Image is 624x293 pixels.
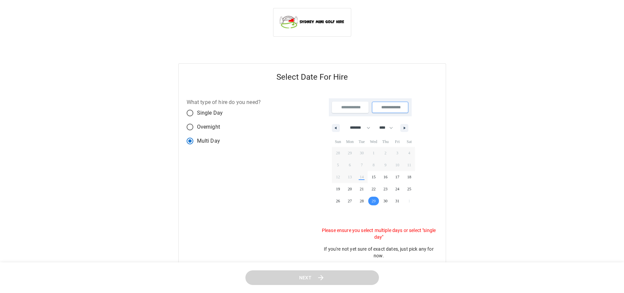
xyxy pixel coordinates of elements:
button: 2 [380,147,392,159]
button: 18 [403,171,415,183]
button: 6 [344,159,356,171]
button: 21 [356,183,368,195]
span: 6 [349,159,351,171]
button: 16 [380,171,392,183]
span: Tue [356,136,368,147]
button: 9 [380,159,392,171]
span: 31 [395,195,399,207]
button: 8 [368,159,380,171]
button: 12 [332,171,344,183]
span: Wed [368,136,380,147]
button: 23 [380,183,392,195]
button: 24 [391,183,403,195]
span: 18 [407,171,411,183]
button: 25 [403,183,415,195]
button: 31 [391,195,403,207]
span: 26 [336,195,340,207]
span: 23 [384,183,388,195]
button: 27 [344,195,356,207]
h5: Select Date For Hire [179,64,446,90]
span: 19 [336,183,340,195]
button: 11 [403,159,415,171]
label: What type of hire do you need? [187,98,261,106]
button: 26 [332,195,344,207]
button: 19 [332,183,344,195]
span: 17 [395,171,399,183]
span: 30 [384,195,388,207]
span: 3 [396,147,398,159]
button: 10 [391,159,403,171]
button: 29 [368,195,380,207]
button: 1 [368,147,380,159]
span: Sun [332,136,344,147]
span: 4 [408,147,410,159]
span: 14 [360,171,364,183]
span: Overnight [197,123,220,131]
span: 25 [407,183,411,195]
button: 20 [344,183,356,195]
span: Single Day [197,109,223,117]
button: 13 [344,171,356,183]
button: 28 [356,195,368,207]
button: 3 [391,147,403,159]
span: 24 [395,183,399,195]
span: 9 [385,159,387,171]
span: 2 [385,147,387,159]
span: 11 [407,159,411,171]
span: 15 [372,171,376,183]
span: 20 [348,183,352,195]
button: 17 [391,171,403,183]
span: 16 [384,171,388,183]
span: Multi Day [197,137,220,145]
p: Please ensure you select multiple days or select "single day" [320,227,438,240]
span: 21 [360,183,364,195]
img: Sydney Mini Golf Hire logo [279,14,346,30]
button: 30 [380,195,392,207]
span: 29 [372,195,376,207]
button: 22 [368,183,380,195]
button: 4 [403,147,415,159]
span: Sat [403,136,415,147]
span: 10 [395,159,399,171]
span: 5 [337,159,339,171]
span: 1 [373,147,375,159]
span: 27 [348,195,352,207]
button: 7 [356,159,368,171]
span: 7 [361,159,363,171]
span: 13 [348,171,352,183]
button: 5 [332,159,344,171]
span: 28 [360,195,364,207]
span: Thu [380,136,392,147]
span: 8 [373,159,375,171]
span: Mon [344,136,356,147]
p: If you're not yet sure of exact dates, just pick any for now. [320,246,438,259]
span: 12 [336,171,340,183]
button: 14 [356,171,368,183]
span: 22 [372,183,376,195]
span: Fri [391,136,403,147]
button: 15 [368,171,380,183]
